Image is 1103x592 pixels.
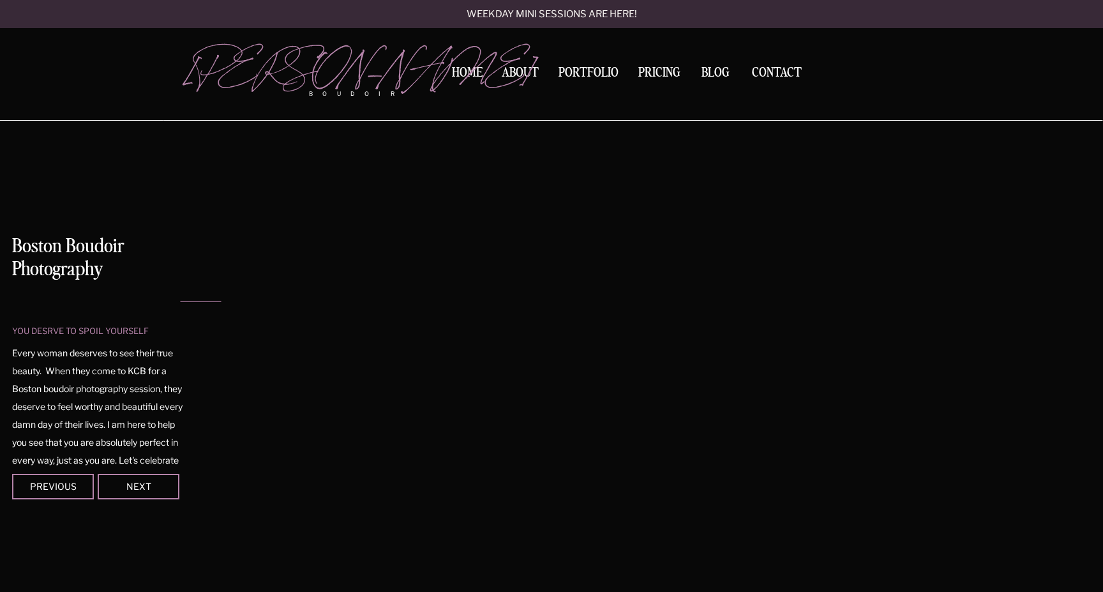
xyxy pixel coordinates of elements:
[100,482,177,490] div: Next
[186,45,415,84] a: [PERSON_NAME]
[432,10,671,20] a: Weekday mini sessions are here!
[12,325,169,337] p: you desrve to spoil yourself
[554,66,623,84] a: Portfolio
[309,89,415,98] p: boudoir
[12,344,184,454] p: Every woman deserves to see their true beauty. When they come to KCB for a Boston boudoir photogr...
[12,235,183,285] h1: Boston Boudoir Photography
[747,66,807,80] a: Contact
[634,66,684,84] a: Pricing
[696,66,735,78] a: BLOG
[15,482,91,490] div: Previous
